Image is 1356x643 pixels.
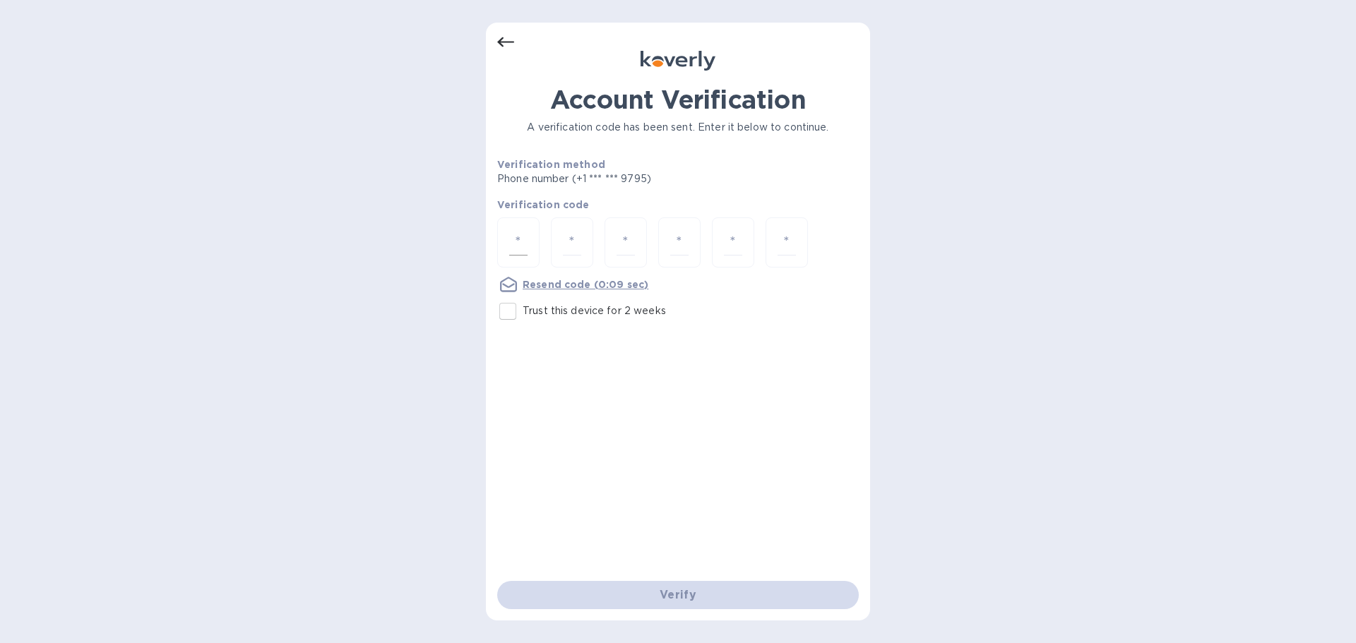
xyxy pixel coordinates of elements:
[497,120,859,135] p: A verification code has been sent. Enter it below to continue.
[523,304,666,318] p: Trust this device for 2 weeks
[523,279,648,290] u: Resend code (0:09 sec)
[497,85,859,114] h1: Account Verification
[497,172,759,186] p: Phone number (+1 *** *** 9795)
[497,159,605,170] b: Verification method
[497,198,859,212] p: Verification code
